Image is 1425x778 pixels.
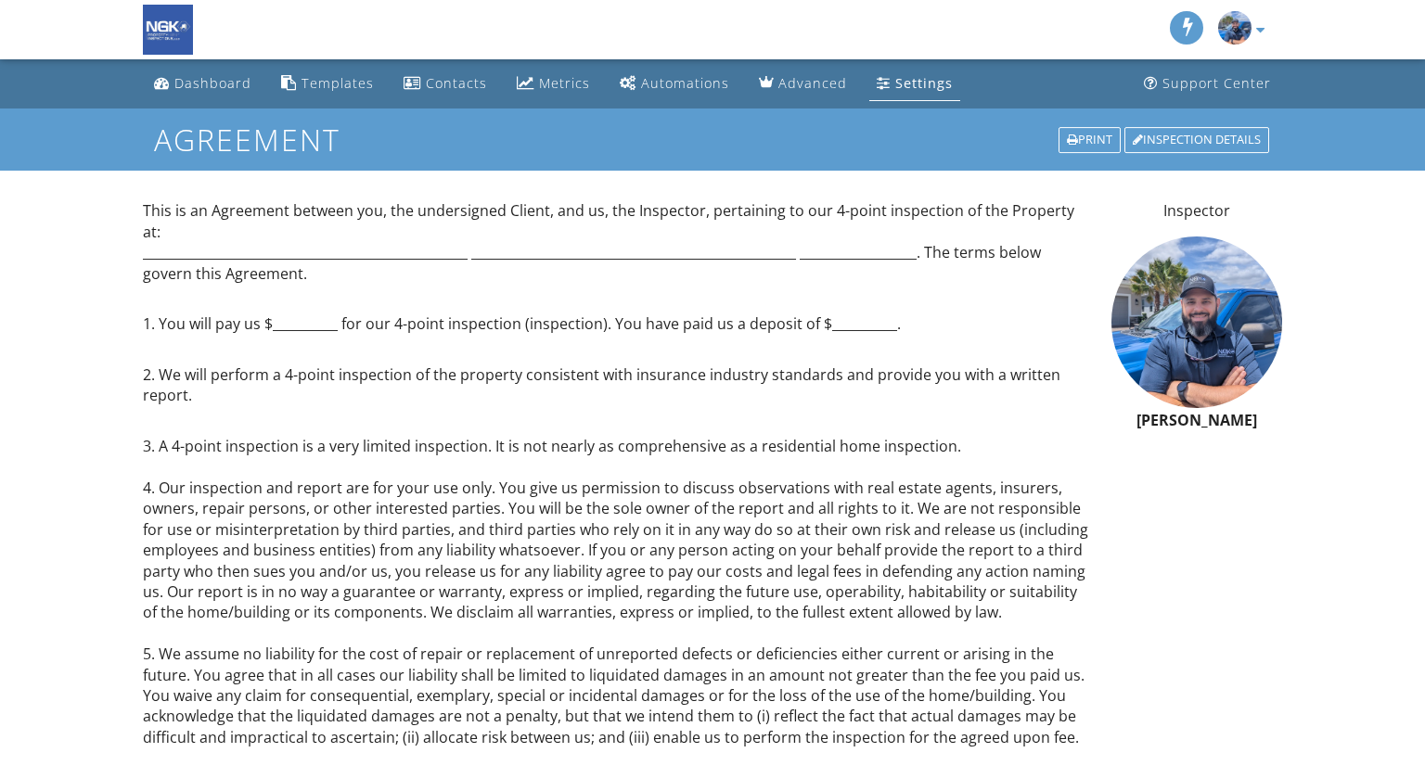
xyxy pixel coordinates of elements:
[612,67,737,101] a: Automations (Basic)
[143,293,1089,335] p: 1. You will pay us $__________ for our 4-point inspection (inspection). You have paid us a deposi...
[143,200,1089,284] p: This is an Agreement between you, the undersigned Client, and us, the Inspector, pertaining to ou...
[778,74,847,92] div: Advanced
[751,67,854,101] a: Advanced
[895,74,953,92] div: Settings
[641,74,729,92] div: Automations
[1124,127,1269,153] div: Inspection Details
[147,67,259,101] a: Dashboard
[143,5,193,55] img: NGK Property Inspections, LLC
[509,67,597,101] a: Metrics
[1136,67,1278,101] a: Support Center
[426,74,487,92] div: Contacts
[274,67,381,101] a: Templates
[396,67,494,101] a: Contacts
[1057,125,1123,155] a: Print
[154,123,1270,156] h1: Agreement
[539,74,590,92] div: Metrics
[143,344,1089,406] p: 2. We will perform a 4-point inspection of the property consistent with insurance industry standa...
[1111,413,1283,429] h6: [PERSON_NAME]
[143,415,1089,747] p: 3. A 4-point inspection is a very limited inspection. It is not nearly as comprehensive as a resi...
[302,74,374,92] div: Templates
[1123,125,1271,155] a: Inspection Details
[174,74,251,92] div: Dashboard
[1162,74,1271,92] div: Support Center
[1218,11,1252,45] img: headshot.jpg
[1059,127,1121,153] div: Print
[1111,236,1283,408] img: headshot.jpg
[1111,200,1283,221] p: Inspector
[869,67,960,101] a: Settings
